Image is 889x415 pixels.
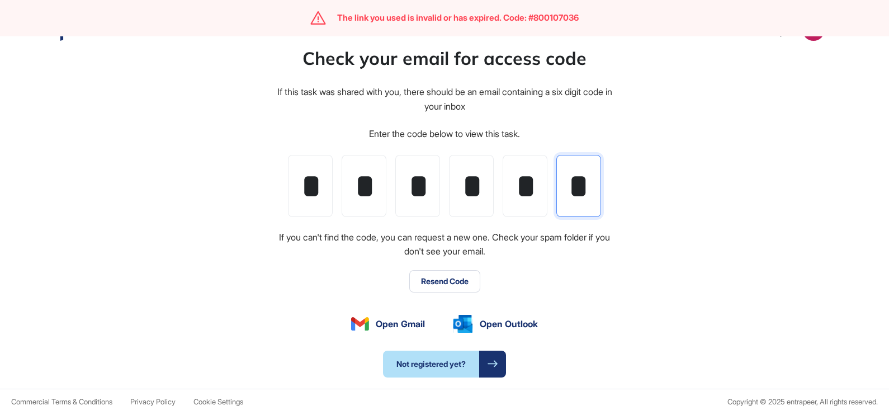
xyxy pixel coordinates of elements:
a: Not registered yet? [383,351,506,378]
a: Privacy Policy [130,398,176,406]
a: Open Outlook [453,315,538,333]
span: Open Outlook [480,317,538,331]
div: If this task was shared with you, there should be an email containing a six digit code in your inbox [276,85,613,114]
button: Resend Code [409,270,480,293]
a: Cookie Settings [193,398,243,406]
div: Copyright © 2025 entrapeer, All rights reserved. [727,398,878,406]
div: Enter the code below to view this task. [369,127,520,142]
span: Open Gmail [376,317,425,331]
div: The link you used is invalid or has expired. Code: #800107036 [337,13,579,23]
div: If you can't find the code, you can request a new one. Check your spam folder if you don't see yo... [276,230,613,259]
a: Commercial Terms & Conditions [11,398,112,406]
span: Not registered yet? [383,351,479,378]
a: Open Gmail [351,317,425,331]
